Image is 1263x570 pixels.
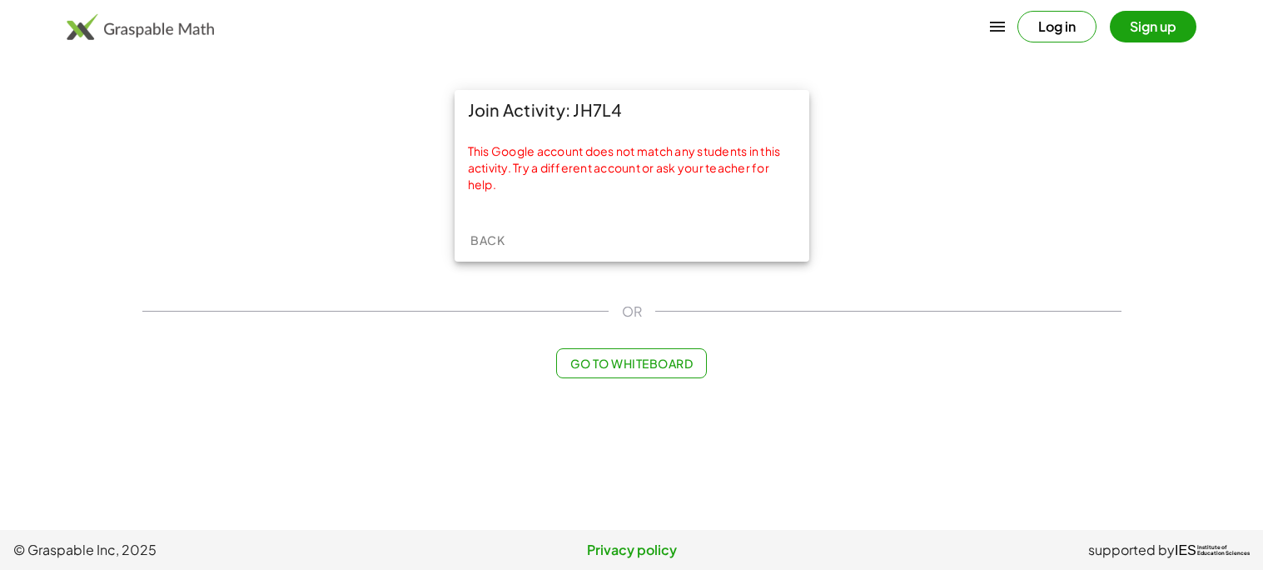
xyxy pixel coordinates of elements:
[622,302,642,322] span: OR
[461,225,515,255] button: Back
[556,348,707,378] button: Go to Whiteboard
[570,356,693,371] span: Go to Whiteboard
[468,143,796,193] div: This Google account does not match any students in this activity. Try a different account or ask ...
[470,232,505,247] span: Back
[1175,542,1196,558] span: IES
[425,540,838,560] a: Privacy policy
[1088,540,1175,560] span: supported by
[1110,11,1196,42] button: Sign up
[1017,11,1096,42] button: Log in
[1175,540,1250,560] a: IESInstitute ofEducation Sciences
[455,90,809,130] div: Join Activity: JH7L4
[13,540,425,560] span: © Graspable Inc, 2025
[1197,545,1250,557] span: Institute of Education Sciences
